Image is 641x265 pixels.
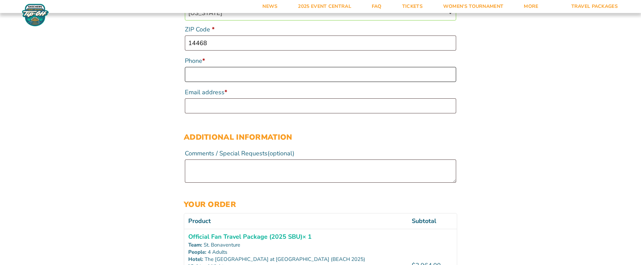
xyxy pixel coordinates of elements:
[184,200,457,209] h3: Your order
[185,5,456,20] span: State
[268,149,295,157] span: (optional)
[408,213,457,229] th: Subtotal
[188,256,203,263] dt: Hotel:
[185,23,456,36] label: ZIP Code
[188,256,404,263] p: The [GEOGRAPHIC_DATA] at [GEOGRAPHIC_DATA] (BEACH 2025)
[184,213,408,229] th: Product
[188,249,404,256] p: 4 Adults
[185,55,456,67] label: Phone
[188,241,202,249] dt: Team:
[185,86,456,98] label: Email address
[188,241,404,249] p: St. Bonaventure
[185,6,456,20] span: New York
[184,133,457,142] h3: Additional information
[21,3,50,27] img: Fort Myers Tip-Off
[185,147,456,159] label: Comments / Special Requests
[188,249,206,256] dt: People:
[302,233,312,241] strong: × 1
